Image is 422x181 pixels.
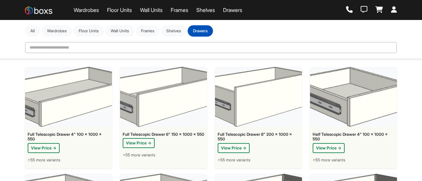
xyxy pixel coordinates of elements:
[310,67,397,168] a: Half Telescopic Drawer 4" 100 x 1000 x 550Half Telescopic Drawer 4" 100 x 1000 x 550View Price →+...
[120,67,207,168] a: Full Telescopic Drawer 6" 150 x 1000 x 550Full Telescopic Drawer 6" 150 x 1000 x 550View Price →+...
[123,132,204,137] div: Full Telescopic Drawer 6" 150 x 1000 x 550
[218,157,250,163] span: +55 more variants
[123,138,155,148] button: View Price →
[73,25,104,37] button: Floor Units
[196,6,215,14] a: Shelves
[120,67,207,127] img: Full Telescopic Drawer 6" 150 x 1000 x 550
[313,143,345,153] button: View Price →
[140,6,163,14] a: Wall Units
[223,6,242,14] a: Drawers
[28,157,60,163] span: +55 more variants
[42,25,72,37] button: Wardrobes
[171,6,188,14] a: Frames
[123,152,155,158] span: +55 more variants
[25,25,40,37] button: All
[28,143,60,153] button: View Price →
[218,132,299,142] div: Full Telescopic Drawer 8" 200 x 1000 x 550
[74,6,99,14] a: Wardrobes
[107,6,132,14] a: Floor Units
[25,6,52,15] img: Boxs Store logo
[161,25,186,37] button: Shelves
[28,132,109,142] div: Full Telescopic Drawer 4" 100 x 1000 x 550
[391,6,397,14] a: Login
[25,67,112,168] a: Full Telescopic Drawer 4" 100 x 1000 x 550Full Telescopic Drawer 4" 100 x 1000 x 550View Price →+...
[136,25,160,37] button: Frames
[105,25,134,37] button: Wall Units
[215,67,302,168] a: Full Telescopic Drawer 8" 200 x 1000 x 550Full Telescopic Drawer 8" 200 x 1000 x 550View Price →+...
[25,67,112,127] img: Full Telescopic Drawer 4" 100 x 1000 x 550
[310,67,397,127] img: Half Telescopic Drawer 4" 100 x 1000 x 550
[188,25,213,37] button: Drawers
[218,143,250,153] button: View Price →
[313,132,394,142] div: Half Telescopic Drawer 4" 100 x 1000 x 550
[215,67,302,127] img: Full Telescopic Drawer 8" 200 x 1000 x 550
[313,157,345,163] span: +55 more variants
